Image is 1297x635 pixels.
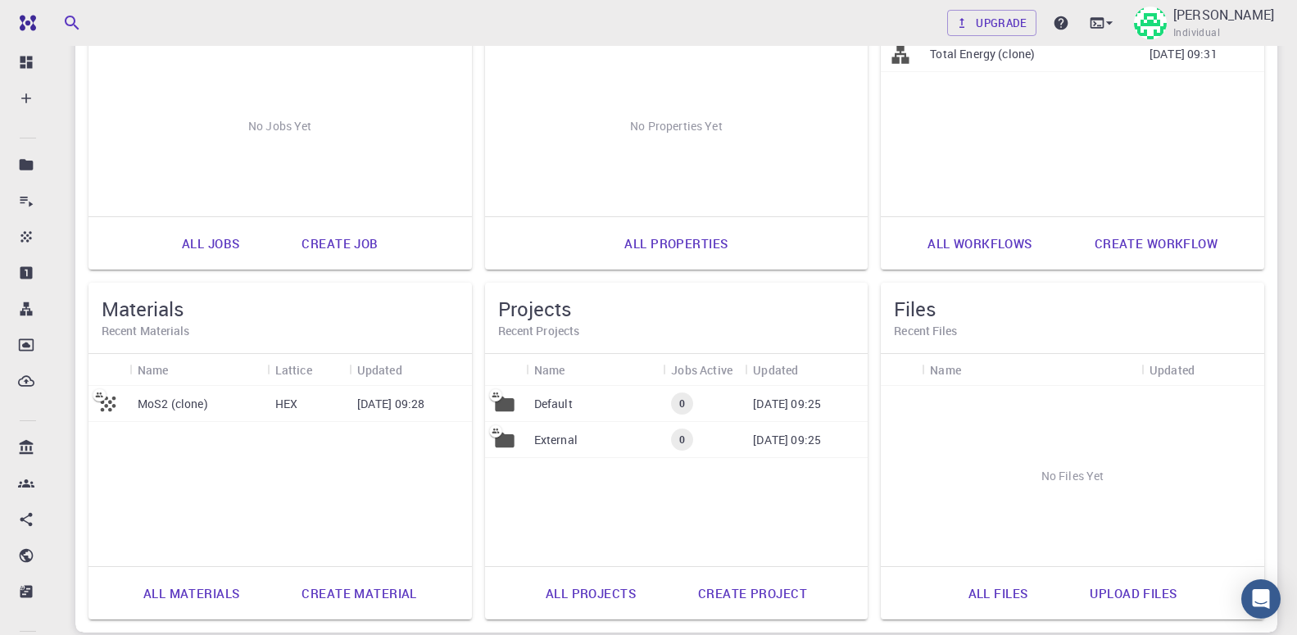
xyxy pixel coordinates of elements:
a: All jobs [164,224,257,263]
div: Open Intercom Messenger [1241,579,1281,619]
h6: Recent Projects [498,322,855,340]
h6: Recent Files [894,322,1251,340]
h5: Files [894,296,1251,322]
button: Sort [312,356,338,383]
a: Upgrade [947,10,1036,36]
h5: Projects [498,296,855,322]
div: Name [138,354,169,386]
a: Create workflow [1077,224,1236,263]
p: Total Energy (clone) [930,46,1035,62]
p: [DATE] 09:31 [1150,46,1218,62]
a: Create material [283,574,434,613]
div: No Properties Yet [485,36,868,216]
p: HEX [275,396,297,412]
a: Upload files [1072,574,1195,613]
p: [DATE] 09:28 [357,396,425,412]
p: Default [534,396,573,412]
button: Sort [565,356,591,383]
h5: Materials [102,296,459,322]
div: Jobs Active [663,354,745,386]
div: Updated [745,354,868,386]
div: Lattice [275,354,312,386]
button: Sort [961,356,987,383]
div: Name [930,354,961,386]
div: Updated [349,354,472,386]
a: All properties [606,224,746,263]
div: Jobs Active [671,354,732,386]
div: Updated [357,354,402,386]
img: logo [13,15,36,31]
span: 0 [673,397,692,410]
div: Name [526,354,664,386]
button: Sort [169,356,195,383]
div: Updated [1150,354,1195,386]
button: Sort [798,356,824,383]
div: Name [129,354,267,386]
div: Lattice [267,354,349,386]
a: Create project [680,574,825,613]
button: Sort [402,356,429,383]
span: 0 [673,433,692,447]
div: Updated [753,354,798,386]
div: Icon [88,354,129,386]
button: Sort [1195,356,1221,383]
a: All materials [125,574,258,613]
span: Individual [1173,25,1220,41]
a: All projects [528,574,654,613]
a: All workflows [909,224,1050,263]
div: Name [534,354,565,386]
p: External [534,432,578,448]
a: Create job [283,224,396,263]
p: MoS2 (clone) [138,396,208,412]
div: Updated [1141,354,1264,386]
span: Hỗ trợ [35,11,82,26]
img: Hoang Van Ngoc [1134,7,1167,39]
a: All files [950,574,1046,613]
p: [DATE] 09:25 [753,432,821,448]
div: Icon [881,354,922,386]
h6: Recent Materials [102,322,459,340]
p: [PERSON_NAME] [1173,5,1274,25]
p: [DATE] 09:25 [753,396,821,412]
div: No Files Yet [881,386,1264,566]
div: Icon [485,354,526,386]
div: Name [922,354,1141,386]
div: No Jobs Yet [88,36,472,216]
